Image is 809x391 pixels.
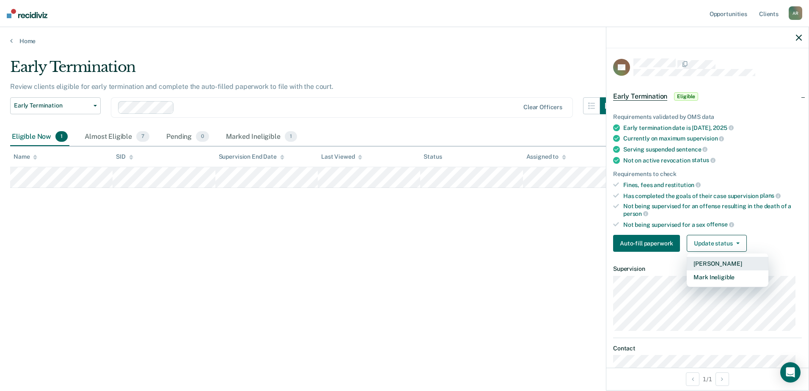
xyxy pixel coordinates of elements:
[623,192,802,200] div: Has completed the goals of their case supervision
[687,257,768,270] button: [PERSON_NAME]
[623,146,802,153] div: Serving suspended
[623,157,802,164] div: Not on active revocation
[707,221,734,228] span: offense
[780,362,801,383] div: Open Intercom Messenger
[687,270,768,284] button: Mark Ineligible
[613,345,802,352] dt: Contact
[674,92,698,101] span: Eligible
[687,135,724,142] span: supervision
[760,192,781,199] span: plans
[14,102,90,109] span: Early Termination
[196,131,209,142] span: 0
[136,131,149,142] span: 7
[789,6,802,20] div: A R
[715,372,729,386] button: Next Opportunity
[692,157,715,163] span: status
[623,181,802,189] div: Fines, fees and
[14,153,37,160] div: Name
[623,124,802,132] div: Early termination date is [DATE],
[606,83,809,110] div: Early TerminationEligible
[526,153,566,160] div: Assigned to
[83,128,151,146] div: Almost Eligible
[285,131,297,142] span: 1
[613,235,680,252] button: Auto-fill paperwork
[687,235,746,252] button: Update status
[10,37,799,45] a: Home
[219,153,284,160] div: Supervision End Date
[676,146,708,153] span: sentence
[623,203,802,217] div: Not being supervised for an offense resulting in the death of a
[613,235,683,252] a: Navigate to form link
[424,153,442,160] div: Status
[116,153,133,160] div: SID
[613,265,802,273] dt: Supervision
[606,368,809,390] div: 1 / 1
[623,135,802,142] div: Currently on maximum
[713,124,733,131] span: 2025
[613,92,667,101] span: Early Termination
[165,128,211,146] div: Pending
[623,221,802,229] div: Not being supervised for a sex
[613,171,802,178] div: Requirements to check
[623,210,648,217] span: person
[10,83,333,91] p: Review clients eligible for early termination and complete the auto-filled paperwork to file with...
[613,113,802,121] div: Requirements validated by OMS data
[10,128,69,146] div: Eligible Now
[7,9,47,18] img: Recidiviz
[321,153,362,160] div: Last Viewed
[665,182,701,188] span: restitution
[224,128,299,146] div: Marked Ineligible
[686,372,699,386] button: Previous Opportunity
[10,58,617,83] div: Early Termination
[55,131,68,142] span: 1
[523,104,562,111] div: Clear officers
